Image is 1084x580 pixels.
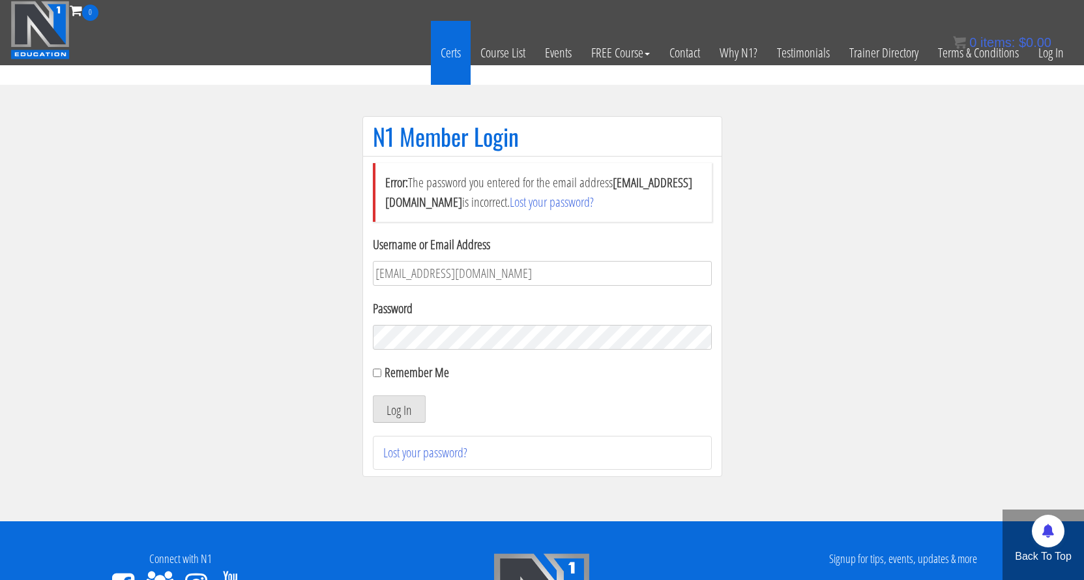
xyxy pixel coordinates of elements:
a: Certs [431,21,471,85]
a: Course List [471,21,535,85]
span: 0 [969,35,976,50]
label: Password [373,299,712,318]
a: Events [535,21,581,85]
a: Log In [1029,21,1074,85]
h4: Signup for tips, events, updates & more [733,553,1074,566]
a: Lost your password? [510,193,594,211]
img: n1-education [10,1,70,59]
bdi: 0.00 [1019,35,1051,50]
a: Contact [660,21,710,85]
h1: N1 Member Login [373,123,712,149]
a: Lost your password? [383,444,467,461]
a: Trainer Directory [840,21,928,85]
span: items: [980,35,1015,50]
a: Testimonials [767,21,840,85]
a: 0 [70,1,98,19]
h4: Connect with N1 [10,553,351,566]
a: FREE Course [581,21,660,85]
strong: Error: [385,174,408,191]
label: Username or Email Address [373,235,712,254]
strong: [EMAIL_ADDRESS][DOMAIN_NAME] [385,174,692,211]
span: $ [1019,35,1026,50]
a: 0 items: $0.00 [953,35,1051,50]
a: Terms & Conditions [928,21,1029,85]
img: icon11.png [953,36,966,49]
span: 0 [82,5,98,21]
label: Remember Me [385,363,449,381]
button: Log In [373,395,426,423]
a: Why N1? [710,21,767,85]
li: The password you entered for the email address is incorrect. [373,163,712,222]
